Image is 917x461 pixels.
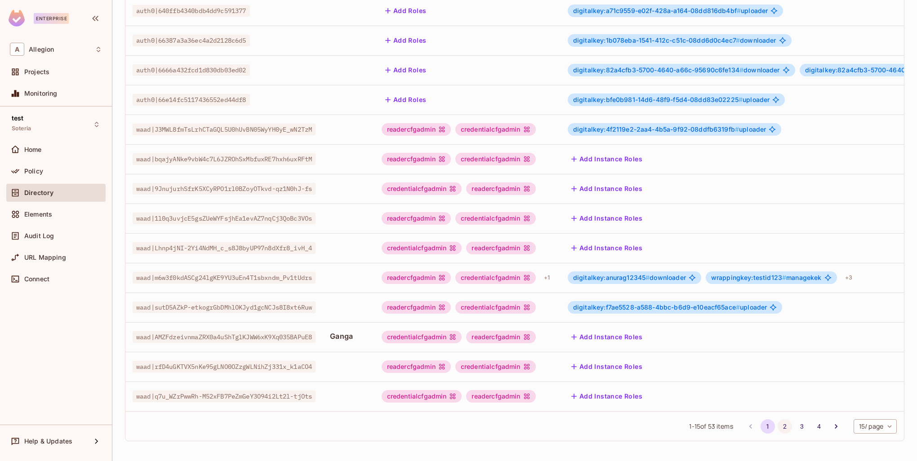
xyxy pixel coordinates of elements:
span: # [736,36,740,44]
div: credentialcfgadmin [455,301,536,314]
span: downloader [573,274,686,281]
span: Elements [24,211,52,218]
div: readercfgadmin [382,271,451,284]
button: Add Instance Roles [568,359,646,374]
span: waad|1l0q3uvjcE5gsZUeWYFsjhEa1evAZ7nqCj3QoBc3VOs [133,213,316,224]
span: Connect [24,275,49,283]
nav: pagination navigation [742,419,845,434]
div: readercfgadmin [466,242,535,254]
span: waad|rfD4uGKTVX5nKe95gLNO0OZzgWLNihZj331x_k1aCO4 [133,361,316,372]
span: wrappingkey:testid123 [711,274,786,281]
div: credentialcfgadmin [455,271,536,284]
span: Directory [24,189,53,196]
button: Go to next page [829,419,843,434]
span: waad|bqajyANke9vbW4c7L6JZROhSxMbfuxRE7hxh6uxRFtM [133,153,316,165]
button: Add Instance Roles [568,152,646,166]
div: readercfgadmin [382,301,451,314]
span: auth0|640ffb4340bdb4dd9c591377 [133,5,250,17]
span: test [12,115,24,122]
span: downloader [573,66,780,74]
button: page 1 [761,419,775,434]
span: digitalkey:4f2119e2-2aa4-4b5a-9f92-08ddfb6319fb [573,125,739,133]
span: waad|Lhnp4jNI-2Yi4NdMH_c_s8J8byUP97n8dXfr8_ivH_4 [133,242,316,254]
button: Go to page 3 [795,419,809,434]
img: SReyMgAAAABJRU5ErkJggg== [9,10,25,27]
span: downloader [573,37,776,44]
button: Add Instance Roles [568,330,646,344]
span: Home [24,146,42,153]
span: waad|J3MWL8fmTsLrhCTaGQL5U0hUvBN05WyYH0yE_wN2TzM [133,124,316,135]
span: # [737,7,741,14]
span: uploader [573,126,766,133]
span: auth0|6666a432fcd1d830db03ed02 [133,64,250,76]
span: Ganga [330,331,367,341]
span: uploader [573,7,768,14]
span: digitalkey:f7ae5528-a588-4bbc-b6d9-e10eacf65ace [573,303,740,311]
div: credentialcfgadmin [455,123,536,136]
div: credentialcfgadmin [382,182,462,195]
span: Monitoring [24,90,58,97]
div: readercfgadmin [382,153,451,165]
div: Enterprise [34,13,69,24]
span: Workspace: Allegion [29,46,54,53]
span: waad|m6w3f0kdASCg24lgKE9YU3uEn4T1sbxndm_Pv1tUdrs [133,272,316,284]
button: Add Instance Roles [568,241,646,255]
span: URL Mapping [24,254,66,261]
div: 15 / page [854,419,897,434]
button: Add Instance Roles [568,182,646,196]
span: # [739,66,743,74]
span: digitalkey:1b078eba-1541-412c-c51c-08dd6d0c4ec7 [573,36,740,44]
span: # [782,274,786,281]
span: digitalkey:anurag12345 [573,274,650,281]
div: + 1 [540,270,553,285]
div: + 3 [841,270,856,285]
div: readercfgadmin [466,390,535,403]
div: credentialcfgadmin [382,331,462,343]
div: credentialcfgadmin [455,360,536,373]
button: Go to page 2 [778,419,792,434]
div: credentialcfgadmin [455,212,536,225]
span: waad|sutD5AZkP-etkogrGbDMhlOKJyd1gcNCJs8I8xt6Ruw [133,301,316,313]
span: # [736,303,740,311]
div: credentialcfgadmin [455,153,536,165]
span: managekek [711,274,822,281]
button: Go to page 4 [812,419,826,434]
span: 1 - 15 of 53 items [689,421,733,431]
div: credentialcfgadmin [382,390,462,403]
div: readercfgadmin [466,182,535,195]
span: uploader [573,304,767,311]
span: # [739,96,743,103]
button: Add Roles [382,63,430,77]
span: digitalkey:bfe0b981-14d6-48f9-f5d4-08dd83e02225 [573,96,743,103]
span: # [645,274,650,281]
div: readercfgadmin [382,123,451,136]
span: Policy [24,168,43,175]
div: readercfgadmin [466,331,535,343]
div: readercfgadmin [382,212,451,225]
span: Audit Log [24,232,54,239]
button: Add Instance Roles [568,211,646,226]
span: A [10,43,24,56]
span: # [735,125,739,133]
span: auth0|66387a3a36ec4a2d2128c6d5 [133,35,250,46]
span: digitalkey:a71c9559-e02f-428a-a164-08dd816db4bf [573,7,741,14]
div: credentialcfgadmin [382,242,462,254]
button: Add Instance Roles [568,389,646,403]
span: Help & Updates [24,438,72,445]
div: readercfgadmin [382,360,451,373]
button: Add Roles [382,93,430,107]
span: digitalkey:82a4cfb3-5700-4640-a66c-95690c6fe134 [573,66,743,74]
span: uploader [573,96,770,103]
button: Add Roles [382,33,430,48]
span: Soteria [12,125,31,132]
span: auth0|66e14fc5117436552ed44df8 [133,94,250,106]
span: waad|9JnujurhSfrK5XCyRPO1rl0BZoyOTkvd-qz1N0hJ-fs [133,183,316,195]
button: Add Roles [382,4,430,18]
span: waad|AMZFdzeivnmaZRX0a4uShTglKJWW6xK9Xq035BAPuE8 [133,331,316,343]
span: Projects [24,68,49,75]
span: waad|q7u_WZrPwwRh-M52xFB7PeZmGeY3O94i2Lt2l-tjOts [133,390,316,402]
